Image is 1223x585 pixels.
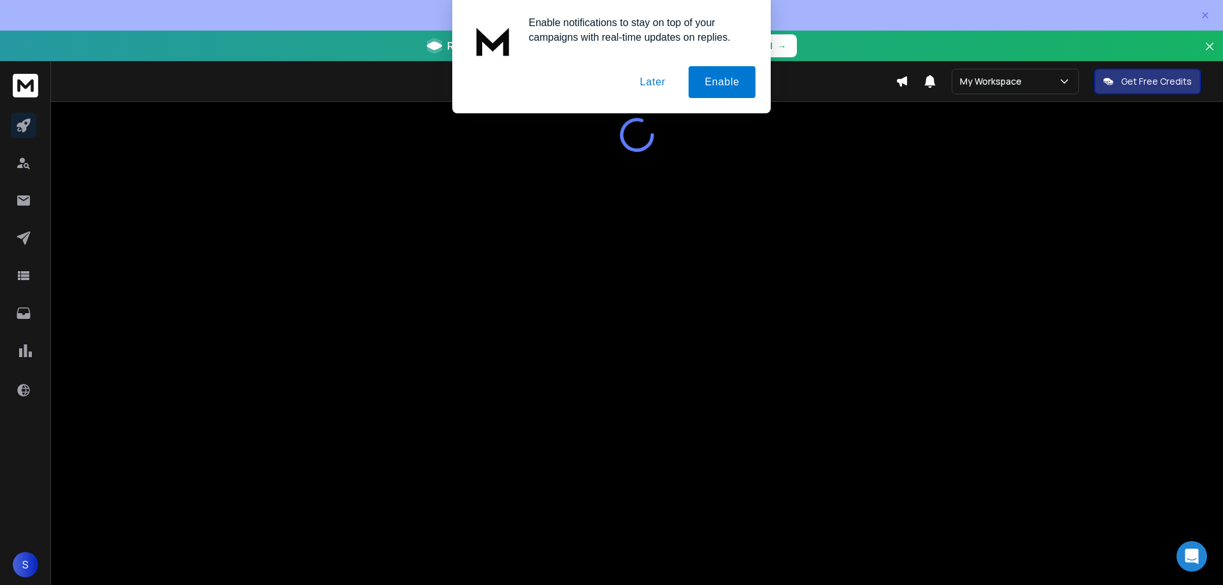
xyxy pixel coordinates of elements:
button: Later [624,66,681,98]
img: notification icon [468,15,519,66]
button: Enable [689,66,755,98]
button: S [13,552,38,577]
div: Enable notifications to stay on top of your campaigns with real-time updates on replies. [519,15,755,45]
div: Open Intercom Messenger [1177,541,1207,572]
